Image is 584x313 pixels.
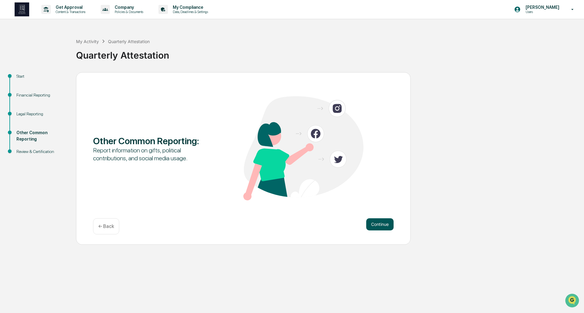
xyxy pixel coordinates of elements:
[6,46,17,57] img: 1746055101610-c473b297-6a78-478c-a979-82029cc54cd1
[16,130,66,142] div: Other Common Reporting
[16,73,66,80] div: Start
[51,5,89,10] p: Get Approval
[93,146,213,162] div: Report information on gifts, political contributions, and social media usage.
[93,135,213,146] div: Other Common Reporting :
[521,5,562,10] p: [PERSON_NAME]
[21,46,100,53] div: Start new chat
[43,103,74,107] a: Powered byPylon
[4,86,41,97] a: 🔎Data Lookup
[61,103,74,107] span: Pylon
[6,89,11,94] div: 🔎
[76,39,99,44] div: My Activity
[76,45,581,61] div: Quarterly Attestation
[243,96,363,200] img: Other Common Reporting
[44,77,49,82] div: 🗄️
[168,5,211,10] p: My Compliance
[6,13,111,22] p: How can we help?
[6,77,11,82] div: 🖐️
[108,39,150,44] div: Quarterly Attestation
[50,77,75,83] span: Attestations
[16,111,66,117] div: Legal Reporting
[565,293,581,309] iframe: Open customer support
[16,92,66,98] div: Financial Reporting
[366,218,394,230] button: Continue
[168,10,211,14] p: Data, Deadlines & Settings
[98,223,114,229] p: ← Back
[42,74,78,85] a: 🗄️Attestations
[110,5,146,10] p: Company
[12,88,38,94] span: Data Lookup
[110,10,146,14] p: Policies & Documents
[21,53,77,57] div: We're available if you need us!
[51,10,89,14] p: Content & Transactions
[15,2,29,16] img: logo
[103,48,111,56] button: Start new chat
[4,74,42,85] a: 🖐️Preclearance
[12,77,39,83] span: Preclearance
[16,148,66,155] div: Review & Certification
[521,10,562,14] p: Users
